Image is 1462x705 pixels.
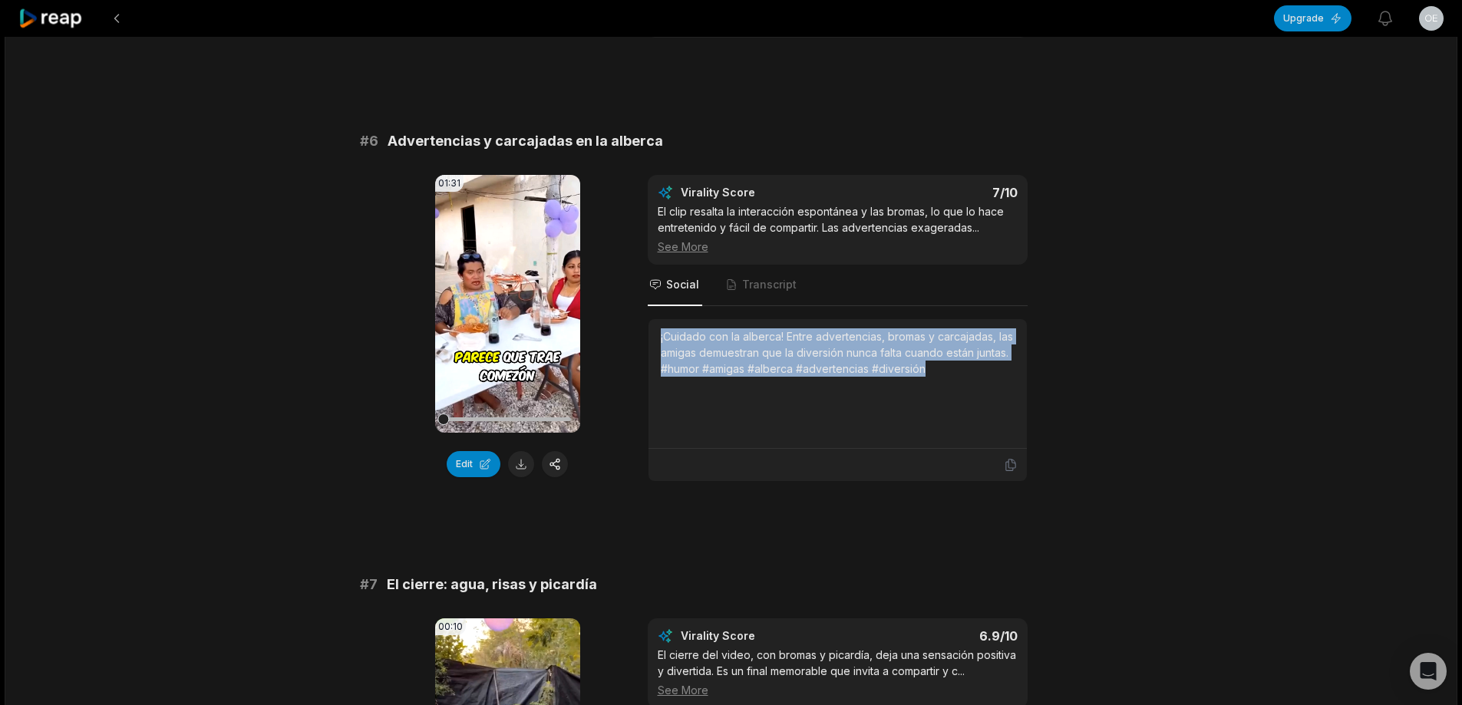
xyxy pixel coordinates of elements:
[360,574,378,595] span: # 7
[1274,5,1351,31] button: Upgrade
[666,277,699,292] span: Social
[658,239,1018,255] div: See More
[447,451,500,477] button: Edit
[388,130,663,152] span: Advertencias y carcajadas en la alberca
[681,185,846,200] div: Virality Score
[658,682,1018,698] div: See More
[658,203,1018,255] div: El clip resalta la interacción espontánea y las bromas, lo que lo hace entretenido y fácil de com...
[360,130,378,152] span: # 6
[853,628,1018,644] div: 6.9 /10
[853,185,1018,200] div: 7 /10
[681,628,846,644] div: Virality Score
[658,647,1018,698] div: El cierre del video, con bromas y picardía, deja una sensación positiva y divertida. Es un final ...
[435,175,580,433] video: Your browser does not support mp4 format.
[1410,653,1447,690] div: Open Intercom Messenger
[387,574,597,595] span: El cierre: agua, risas y picardía
[742,277,797,292] span: Transcript
[648,265,1028,306] nav: Tabs
[661,328,1015,377] div: ¡Cuidado con la alberca! Entre advertencias, bromas y carcajadas, las amigas demuestran que la di...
